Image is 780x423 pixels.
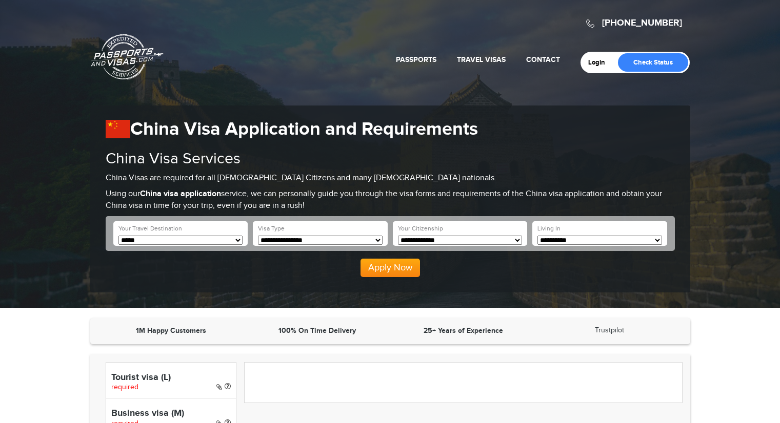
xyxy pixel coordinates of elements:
label: Living In [537,224,561,233]
a: Passports & [DOMAIN_NAME] [91,34,164,80]
a: Check Status [618,53,688,72]
a: [PHONE_NUMBER] [602,17,682,29]
p: Using our service, we can personally guide you through the visa forms and requirements of the Chi... [106,188,675,212]
strong: 25+ Years of Experience [424,326,503,335]
a: Passports [396,55,436,64]
h1: China Visa Application and Requirements [106,118,675,140]
h4: Business visa (M) [111,409,231,419]
a: Contact [526,55,560,64]
button: Apply Now [361,259,420,277]
a: Login [588,58,612,67]
span: required [111,383,138,391]
h2: China Visa Services [106,151,675,167]
i: Paper Visa [216,384,222,391]
a: Trustpilot [595,326,624,334]
label: Your Travel Destination [118,224,182,233]
h4: Tourist visa (L) [111,373,231,383]
a: Travel Visas [457,55,506,64]
strong: 1M Happy Customers [136,326,206,335]
label: Your Citizenship [398,224,443,233]
strong: China visa application [140,189,221,199]
label: Visa Type [258,224,285,233]
p: China Visas are required for all [DEMOGRAPHIC_DATA] Citizens and many [DEMOGRAPHIC_DATA] nationals. [106,173,675,184]
strong: 100% On Time Delivery [278,326,356,335]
